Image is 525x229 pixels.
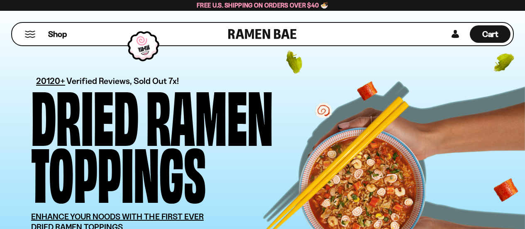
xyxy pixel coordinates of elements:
[470,23,510,45] div: Cart
[146,85,273,142] div: Ramen
[31,142,206,199] div: Toppings
[197,1,328,9] span: Free U.S. Shipping on Orders over $40 🍜
[24,31,36,38] button: Mobile Menu Trigger
[48,29,67,40] span: Shop
[48,25,67,43] a: Shop
[482,29,498,39] span: Cart
[31,85,139,142] div: Dried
